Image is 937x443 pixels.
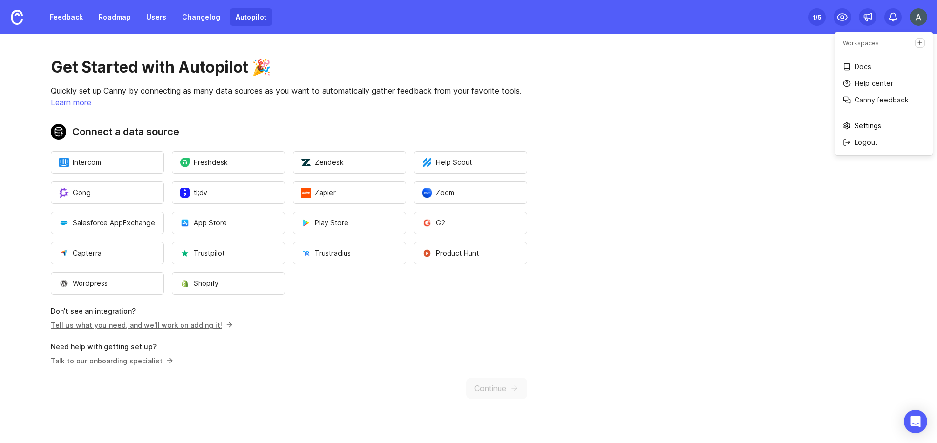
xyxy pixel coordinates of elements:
p: Settings [855,121,881,131]
button: Open a modal to start the flow of installing Trustradius. [293,242,406,264]
p: Workspaces [843,39,879,47]
span: tl;dv [180,188,207,198]
p: Help center [855,79,893,88]
span: Wordpress [59,279,108,288]
button: Open a modal to start the flow of installing Intercom. [51,151,164,174]
button: Talk to our onboarding specialist [51,356,174,366]
span: Play Store [301,218,348,228]
p: Logout [855,138,877,147]
button: Open a modal to start the flow of installing Zendesk. [293,151,406,174]
p: Quickly set up Canny by connecting as many data sources as you want to automatically gather feedb... [51,85,527,97]
span: App Store [180,218,227,228]
button: Open a modal to start the flow of installing Shopify. [172,272,285,295]
h1: Get Started with Autopilot 🎉 [51,58,527,77]
h2: Connect a data source [51,124,527,140]
a: Learn more [51,98,91,107]
button: Open a modal to start the flow of installing Gong. [51,181,164,204]
button: Open a modal to start the flow of installing Zapier. [293,181,406,204]
span: G2 [422,218,445,228]
a: Users [141,8,172,26]
span: Trustradius [301,248,351,258]
span: Product Hunt [422,248,479,258]
button: Open a modal to start the flow of installing G2. [414,212,527,234]
a: Autopilot [230,8,272,26]
button: Open a modal to start the flow of installing Zoom. [414,181,527,204]
button: Open a modal to start the flow of installing Play Store. [293,212,406,234]
p: Don't see an integration? [51,306,527,316]
p: Talk to our onboarding specialist [51,356,170,366]
a: Settings [835,118,933,134]
a: Docs [835,59,933,75]
img: Canny Home [11,10,23,25]
button: Open a modal to start the flow of installing Trustpilot. [172,242,285,264]
span: Help Scout [422,158,472,167]
button: Open a modal to start the flow of installing Product Hunt. [414,242,527,264]
span: Zoom [422,188,454,198]
button: Open a modal to start the flow of installing Salesforce AppExchange. [51,212,164,234]
a: Canny feedback [835,92,933,108]
a: Roadmap [93,8,137,26]
a: Tell us what you need, and we'll work on adding it! [51,321,230,329]
span: Trustpilot [180,248,224,258]
p: Docs [855,62,871,72]
button: Open a modal to start the flow of installing tl;dv. [172,181,285,204]
img: Alex Delgado [910,8,927,26]
span: Capterra [59,248,102,258]
div: 1 /5 [813,10,821,24]
a: Changelog [176,8,226,26]
button: Open a modal to start the flow of installing Capterra. [51,242,164,264]
button: Open a modal to start the flow of installing Help Scout. [414,151,527,174]
span: Salesforce AppExchange [59,218,155,228]
button: Open a modal to start the flow of installing App Store. [172,212,285,234]
a: Help center [835,76,933,91]
p: Need help with getting set up? [51,342,527,352]
a: Feedback [44,8,89,26]
button: Open a modal to start the flow of installing Freshdesk. [172,151,285,174]
button: Open a modal to start the flow of installing Wordpress. [51,272,164,295]
span: Gong [59,188,91,198]
p: Canny feedback [855,95,909,105]
span: Freshdesk [180,158,228,167]
span: Zapier [301,188,336,198]
div: Open Intercom Messenger [904,410,927,433]
button: 1/5 [808,8,826,26]
a: Create a new workspace [915,38,925,48]
span: Zendesk [301,158,344,167]
span: Intercom [59,158,101,167]
span: Shopify [180,279,219,288]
